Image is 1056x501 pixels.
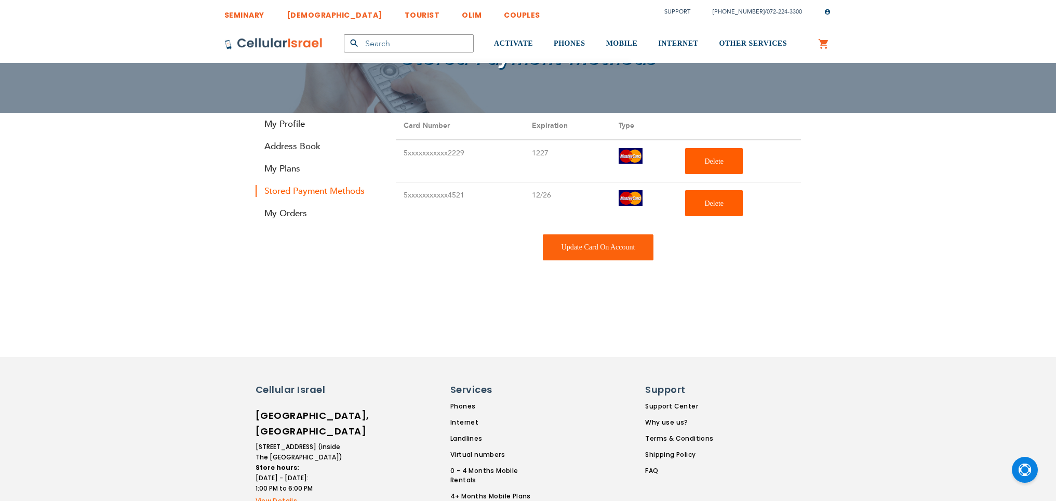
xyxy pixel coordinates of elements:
[450,418,545,427] a: Internet
[611,113,677,139] th: Type
[664,8,690,16] a: Support
[554,39,585,47] span: PHONES
[256,163,380,175] a: My Plans
[256,383,344,397] h6: Cellular Israel
[450,492,545,501] a: 4+ Months Mobile Plans
[450,466,545,485] a: 0 - 4 Months Mobile Rentals
[462,3,482,22] a: OLIM
[685,148,743,174] button: Delete
[524,140,611,182] td: 1227
[224,37,323,50] img: Cellular Israel Logo
[658,24,698,63] a: INTERNET
[702,4,802,19] li: /
[256,408,344,439] h6: [GEOGRAPHIC_DATA], [GEOGRAPHIC_DATA]
[619,190,643,206] img: mc.png
[450,450,545,459] a: Virtual numbers
[704,157,724,165] span: Delete
[405,3,440,22] a: TOURIST
[645,434,713,443] a: Terms & Conditions
[645,418,713,427] a: Why use us?
[606,24,638,63] a: MOBILE
[494,39,533,47] span: ACTIVATE
[450,434,545,443] a: Landlines
[224,3,264,22] a: SEMINARY
[719,24,787,63] a: OTHER SERVICES
[256,207,380,219] a: My Orders
[256,185,380,197] strong: Stored Payment Methods
[396,182,525,225] td: 5xxxxxxxxxxx4521
[396,113,525,139] th: Card Number
[704,200,724,207] span: Delete
[256,140,380,152] a: Address Book
[713,8,765,16] a: [PHONE_NUMBER]
[494,24,533,63] a: ACTIVATE
[606,39,638,47] span: MOBILE
[719,39,787,47] span: OTHER SERVICES
[450,383,539,397] h6: Services
[685,190,743,216] button: Delete
[256,118,380,130] a: My Profile
[767,8,802,16] a: 072-224-3300
[658,39,698,47] span: INTERNET
[344,34,474,52] input: Search
[256,442,344,494] li: [STREET_ADDRESS] (inside The [GEOGRAPHIC_DATA]) [DATE] - [DATE]: 1:00 PM to 6:00 PM
[645,466,713,476] a: FAQ
[256,463,299,472] strong: Store hours:
[645,402,713,411] a: Support Center
[645,383,707,397] h6: Support
[524,182,611,225] td: 12/26
[450,402,545,411] a: Phones
[543,234,654,260] div: To update the payment method currently being used on an existing Cellular Israel plan
[287,3,382,22] a: [DEMOGRAPHIC_DATA]
[524,113,611,139] th: Expiration
[554,24,585,63] a: PHONES
[504,3,540,22] a: COUPLES
[619,148,643,164] img: mc.png
[396,140,525,182] td: 5xxxxxxxxxxx2229
[645,450,713,459] a: Shipping Policy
